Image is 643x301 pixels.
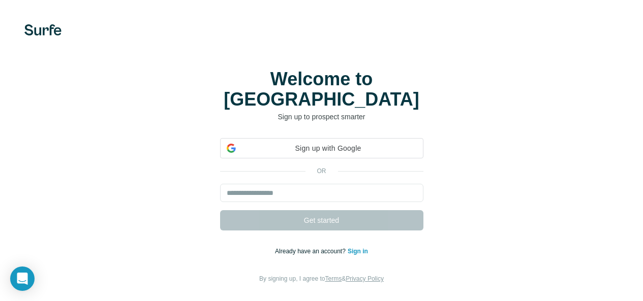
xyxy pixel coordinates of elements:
img: Surfe's logo [24,24,62,36]
a: Terms [325,275,342,282]
h1: Welcome to [GEOGRAPHIC_DATA] [220,69,423,110]
a: Sign in [348,248,368,255]
span: By signing up, I agree to & [259,275,384,282]
div: Open Intercom Messenger [10,266,35,291]
p: Sign up to prospect smarter [220,112,423,122]
span: Sign up with Google [240,143,417,154]
a: Privacy Policy [346,275,384,282]
span: Already have an account? [275,248,348,255]
p: or [305,166,338,176]
div: Sign up with Google [220,138,423,158]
